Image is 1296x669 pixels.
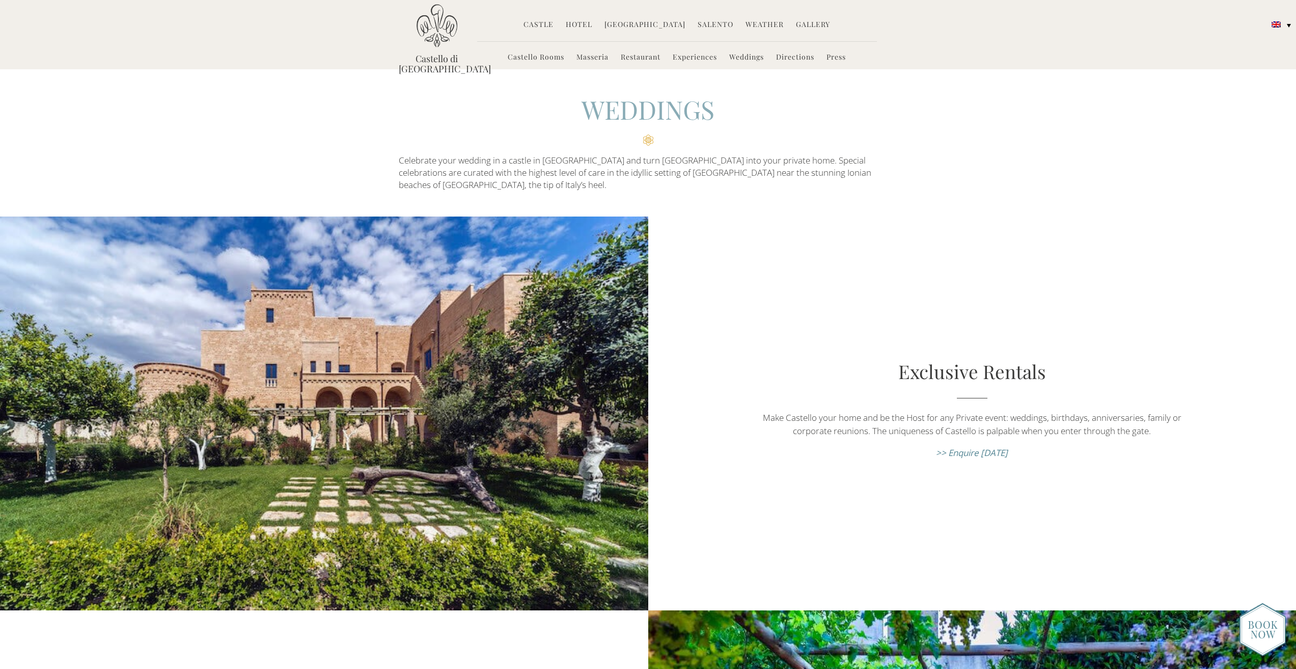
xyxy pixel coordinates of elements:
[796,19,830,31] a: Gallery
[399,92,898,146] h2: WEDDINGS
[604,19,685,31] a: [GEOGRAPHIC_DATA]
[1239,603,1286,656] img: enquire_today_weddings_page.png
[746,19,784,31] a: Weather
[1239,603,1286,656] img: new-booknow.png
[508,52,564,64] a: Castello Rooms
[826,52,846,64] a: Press
[698,19,733,31] a: Salento
[1272,21,1281,28] img: English
[417,4,457,47] img: Castello di Ugento
[566,19,592,31] a: Hotel
[576,52,609,64] a: Masseria
[745,411,1199,438] p: Make Castello your home and be the Host for any Private event: weddings, birthdays, anniversaries...
[621,52,660,64] a: Restaurant
[936,447,1008,459] a: >> Enquire [DATE]
[673,52,717,64] a: Experiences
[399,154,898,192] p: Celebrate your wedding in a castle in [GEOGRAPHIC_DATA] and turn [GEOGRAPHIC_DATA] into your priv...
[523,19,554,31] a: Castle
[729,52,764,64] a: Weddings
[898,359,1046,384] a: Exclusive Rentals
[776,52,814,64] a: Directions
[399,53,475,74] a: Castello di [GEOGRAPHIC_DATA]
